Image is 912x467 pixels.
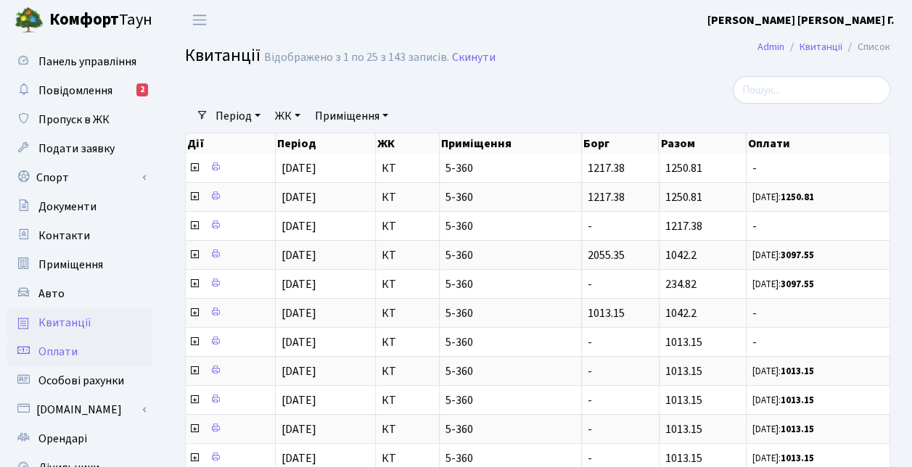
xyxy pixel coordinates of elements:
span: Подати заявку [38,141,115,157]
input: Пошук... [733,76,890,104]
span: 5-360 [445,307,575,319]
span: Таун [49,8,152,33]
nav: breadcrumb [736,32,912,62]
span: КТ [382,365,433,377]
span: Квитанції [185,43,260,68]
span: 1217.38 [665,218,702,234]
span: 5-360 [445,336,575,348]
span: 5-360 [445,394,575,406]
span: [DATE] [282,247,316,263]
span: 1013.15 [665,392,702,408]
span: КТ [382,452,433,464]
th: Оплати [747,133,890,154]
span: КТ [382,191,433,203]
a: Документи [7,192,152,221]
span: Повідомлення [38,83,112,99]
b: 3097.55 [781,278,814,291]
span: 1217.38 [588,160,625,176]
span: 1013.15 [665,363,702,379]
span: - [588,421,592,437]
span: 5-360 [445,162,575,174]
small: [DATE]: [752,191,814,204]
th: Приміщення [440,133,582,154]
li: Список [842,39,890,55]
span: 5-360 [445,365,575,377]
a: Авто [7,279,152,308]
span: 1042.2 [665,305,697,321]
b: 1013.15 [781,365,814,378]
span: Оплати [38,344,78,360]
span: 1250.81 [665,160,702,176]
a: Приміщення [309,104,394,128]
th: ЖК [376,133,440,154]
a: Оплати [7,337,152,366]
a: Панель управління [7,47,152,76]
span: КТ [382,394,433,406]
a: Період [210,104,266,128]
b: [PERSON_NAME] [PERSON_NAME] Г. [707,12,895,28]
span: [DATE] [282,218,316,234]
span: 5-360 [445,423,575,435]
span: КТ [382,249,433,261]
b: 1013.15 [781,423,814,436]
b: 3097.55 [781,249,814,262]
span: - [588,392,592,408]
span: 1013.15 [665,450,702,466]
span: КТ [382,220,433,232]
b: 1013.15 [781,394,814,407]
a: [PERSON_NAME] [PERSON_NAME] Г. [707,12,895,29]
span: [DATE] [282,392,316,408]
span: 1217.38 [588,189,625,205]
span: - [752,336,884,348]
span: [DATE] [282,450,316,466]
button: Переключити навігацію [181,8,218,32]
a: Орендарі [7,424,152,453]
span: [DATE] [282,334,316,350]
span: Контакти [38,228,90,244]
span: 5-360 [445,452,575,464]
span: [DATE] [282,421,316,437]
a: Приміщення [7,250,152,279]
span: Панель управління [38,54,136,70]
span: - [752,220,884,232]
th: Разом [659,133,746,154]
span: КТ [382,162,433,174]
a: Контакти [7,221,152,250]
span: Квитанції [38,315,91,331]
span: [DATE] [282,189,316,205]
img: logo.png [15,6,44,35]
div: 2 [136,83,148,96]
span: КТ [382,336,433,348]
span: 2055.35 [588,247,625,263]
span: - [752,307,884,319]
b: 1250.81 [781,191,814,204]
th: Дії [186,133,276,154]
a: Пропуск в ЖК [7,105,152,134]
span: 5-360 [445,278,575,290]
span: - [588,276,592,292]
a: Скинути [452,51,496,65]
small: [DATE]: [752,365,814,378]
span: 234.82 [665,276,697,292]
span: КТ [382,423,433,435]
small: [DATE]: [752,452,814,465]
a: Квитанції [7,308,152,337]
span: - [588,450,592,466]
small: [DATE]: [752,394,814,407]
span: 5-360 [445,191,575,203]
span: 1013.15 [665,421,702,437]
span: - [588,334,592,350]
a: Повідомлення2 [7,76,152,105]
span: Авто [38,286,65,302]
span: 1042.2 [665,247,697,263]
span: 1013.15 [665,334,702,350]
th: Борг [582,133,659,154]
span: - [588,218,592,234]
span: КТ [382,307,433,319]
th: Період [276,133,375,154]
span: 5-360 [445,249,575,261]
b: Комфорт [49,8,119,31]
a: Admin [757,39,784,54]
span: [DATE] [282,305,316,321]
small: [DATE]: [752,249,814,262]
